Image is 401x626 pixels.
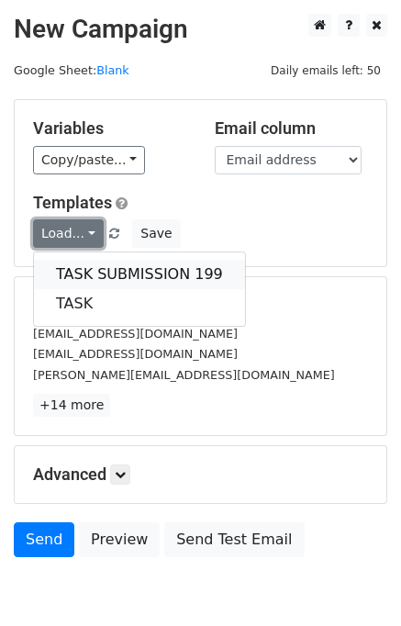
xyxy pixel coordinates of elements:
small: Google Sheet: [14,63,129,77]
a: Daily emails left: 50 [264,63,387,77]
h5: Variables [33,118,187,139]
a: Send [14,522,74,557]
a: Blank [96,63,129,77]
small: [EMAIL_ADDRESS][DOMAIN_NAME] [33,327,238,341]
button: Save [132,219,180,248]
a: +14 more [33,394,110,417]
h5: Advanced [33,464,368,485]
h5: Email column [215,118,369,139]
a: Copy/paste... [33,146,145,174]
h2: New Campaign [14,14,387,45]
iframe: Chat Widget [309,538,401,626]
a: TASK SUBMISSION 199 [34,260,245,289]
small: [EMAIL_ADDRESS][DOMAIN_NAME] [33,347,238,361]
span: Daily emails left: 50 [264,61,387,81]
small: [PERSON_NAME][EMAIL_ADDRESS][DOMAIN_NAME] [33,368,335,382]
a: Preview [79,522,160,557]
a: Send Test Email [164,522,304,557]
a: TASK [34,289,245,319]
a: Templates [33,193,112,212]
a: Load... [33,219,104,248]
